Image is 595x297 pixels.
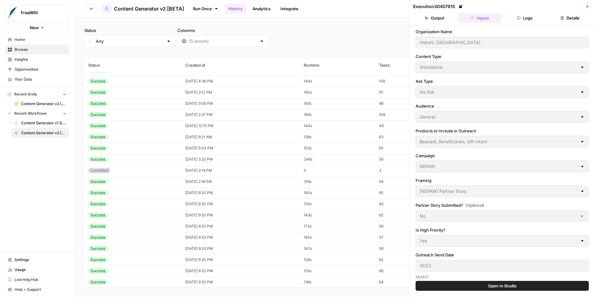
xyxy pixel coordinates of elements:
div: Execution 30407815 [413,3,464,10]
td: 65 [375,187,434,198]
div: Success [88,157,108,162]
span: Learning Hub [15,277,66,282]
a: Insights [5,55,69,64]
span: Recent Grids [14,91,37,97]
a: Learning Hub [5,275,69,285]
label: Framing [416,177,589,184]
td: [DATE] 2:16 PM [182,176,300,187]
input: Standalone [420,64,577,70]
td: 97 [375,87,434,98]
span: Settings [15,257,66,263]
span: Usage [15,267,66,273]
span: Home [15,37,66,42]
td: 59 [375,221,434,232]
td: 98 [375,98,434,109]
label: Outreach Send Date [416,252,589,258]
td: [DATE] 9:20 PM [182,265,300,277]
label: Is High Priority? [416,227,589,233]
span: (356 records) [84,47,585,58]
div: Success [88,78,108,84]
span: Content Generator v1 [LIVE] [21,120,66,126]
td: [DATE] 4:36 PM [182,76,300,87]
td: 139s [300,131,375,143]
a: Home [5,35,69,45]
td: 3 [375,165,434,176]
td: 145s [300,232,375,243]
td: 62 [375,254,434,265]
div: Success [88,201,108,207]
a: Your Data [5,74,69,84]
span: New [30,24,39,31]
span: Insights [15,57,66,62]
span: Open In Studio [488,283,517,289]
td: [DATE] 2:37 PM [182,109,300,120]
input: NEPAW [420,163,577,170]
td: 246s [300,154,375,165]
span: FreeWill [21,10,58,16]
button: New [5,23,69,32]
td: [DATE] 9:20 PM [182,232,300,243]
label: Products to Include in Outreach [416,128,589,134]
td: 108 [375,109,434,120]
td: 152s [300,143,375,154]
td: 133s [300,265,375,277]
td: 147s [300,243,375,254]
label: Status [84,27,175,33]
label: Campaign [416,153,589,159]
div: Success [88,212,108,218]
button: Recent Grids [5,90,69,99]
button: Open In Studio [416,281,589,291]
th: Created at [182,58,300,72]
td: 106 [375,76,434,87]
td: [DATE] 9:20 PM [182,221,300,232]
span: Content Generator v2 [BETA] [114,5,184,12]
td: 0 [300,165,375,176]
td: 144s [300,120,375,131]
span: Recent Workflows [14,111,46,116]
td: 139s [300,277,375,288]
input: Yes [420,238,577,244]
span: Content Generator v2 [DRAFT] Test [21,101,66,107]
div: Success [88,246,108,251]
td: [DATE] 3:20 PM [182,154,300,165]
a: Run Once [189,3,222,14]
td: 193s [300,98,375,109]
td: 189s [300,109,375,120]
button: Output [413,13,456,23]
div: Cancelled [88,168,111,173]
a: Analytics [249,4,274,14]
a: Browse [5,45,69,55]
td: [DATE] 9:20 PM [182,277,300,288]
td: 63 [375,131,434,143]
td: [DATE] 9:20 PM [182,254,300,265]
td: 133s [300,198,375,210]
a: Content Generator v2 [DRAFT] Test [11,99,69,109]
div: Success [88,101,108,106]
td: [DATE] 9:20 PM [182,210,300,221]
td: 64 [375,277,434,288]
img: FreeWill Logo [7,7,18,18]
td: [DATE] 9:20 PM [182,198,300,210]
td: [DATE] 9:20 PM [182,187,300,198]
span: Your Data [15,77,66,82]
td: [DATE] 3:19 PM [182,165,300,176]
a: History [225,4,246,14]
td: [DATE] 3:12 PM [182,87,300,98]
td: 49 [375,120,434,131]
td: 65 [375,143,434,154]
th: Tasks [375,58,434,72]
a: Usage [5,265,69,275]
span: Help + Support [15,287,66,292]
a: Settings [5,255,69,265]
div: Success [88,145,108,151]
span: (Optional) [465,202,484,208]
a: Integrate [277,4,302,14]
td: [DATE] 9:21 AM [182,131,300,143]
input: [NEPAW] Partner Story [420,188,577,194]
div: Success [88,179,108,184]
a: Content Generator v1 [LIVE] [11,118,69,128]
button: Help + Support [5,285,69,295]
th: Runtime [300,58,375,72]
div: Success [88,279,108,285]
a: Content Generator v2 [BETA] [102,4,184,14]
